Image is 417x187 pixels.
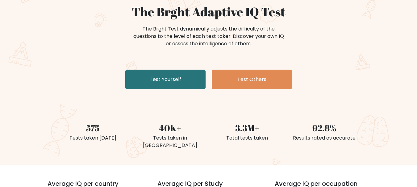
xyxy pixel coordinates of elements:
div: Tests taken in [GEOGRAPHIC_DATA] [135,134,205,149]
h1: The Brght Adaptive IQ Test [58,4,359,19]
a: Test Yourself [125,70,206,89]
div: 3.3M+ [212,121,282,134]
div: 92.8% [290,121,359,134]
div: Tests taken [DATE] [58,134,128,142]
div: Total tests taken [212,134,282,142]
div: 575 [58,121,128,134]
div: Results rated as accurate [290,134,359,142]
div: The Brght Test dynamically adjusts the difficulty of the questions to the level of each test take... [131,25,286,47]
a: Test Others [212,70,292,89]
div: 40K+ [135,121,205,134]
